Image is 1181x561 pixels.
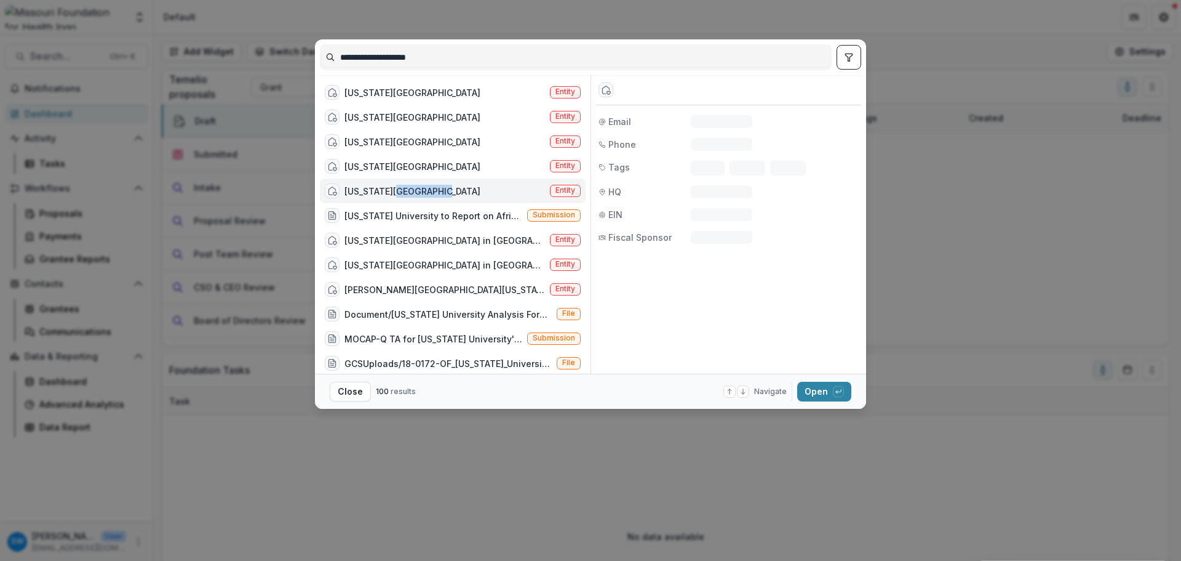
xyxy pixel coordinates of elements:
div: [US_STATE][GEOGRAPHIC_DATA] in [GEOGRAPHIC_DATA][PERSON_NAME] ([PERSON_NAME]) [344,234,545,247]
div: Document/[US_STATE] University Analysis Form_FINAL_ver_1.doc [344,308,552,321]
span: Entity [555,285,575,293]
div: [US_STATE][GEOGRAPHIC_DATA] [344,135,480,148]
span: Entity [555,112,575,121]
span: Fiscal Sponsor [608,231,672,244]
span: EIN [608,208,622,221]
span: 100 [376,387,389,396]
span: Entity [555,260,575,268]
span: HQ [608,185,621,198]
span: Submission [533,211,575,219]
span: results [391,387,416,396]
button: Open [797,382,851,402]
span: File [562,358,575,367]
div: [US_STATE][GEOGRAPHIC_DATA] [344,86,480,99]
span: Navigate [754,386,787,397]
span: Entity [555,87,575,96]
span: File [562,309,575,318]
span: Entity [555,161,575,170]
div: [US_STATE][GEOGRAPHIC_DATA] [344,160,480,173]
span: Submission [533,334,575,342]
button: toggle filters [837,45,861,70]
span: Tags [608,161,630,174]
span: Entity [555,186,575,195]
button: Close [330,382,371,402]
span: Email [608,115,631,128]
div: [PERSON_NAME][GEOGRAPHIC_DATA][US_STATE] [344,283,545,296]
span: Entity [555,137,575,145]
div: MOCAP-Q TA for [US_STATE] University's Show-Me School-based Health Alliance (TA for [US_STATE] Un... [344,333,522,345]
div: [US_STATE][GEOGRAPHIC_DATA] [344,111,480,124]
div: [US_STATE][GEOGRAPHIC_DATA] [344,185,480,198]
div: [US_STATE][GEOGRAPHIC_DATA] in [GEOGRAPHIC_DATA][PERSON_NAME] [344,259,545,272]
div: GCSUploads/18-0172-OF_[US_STATE]_University_Analysis_Form_[DATE]_ver_2.doc [344,357,552,370]
div: [US_STATE] University to Report on African American Health Disparities in [GEOGRAPHIC_DATA] "For ... [344,209,522,222]
span: Entity [555,235,575,244]
span: Phone [608,138,636,151]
